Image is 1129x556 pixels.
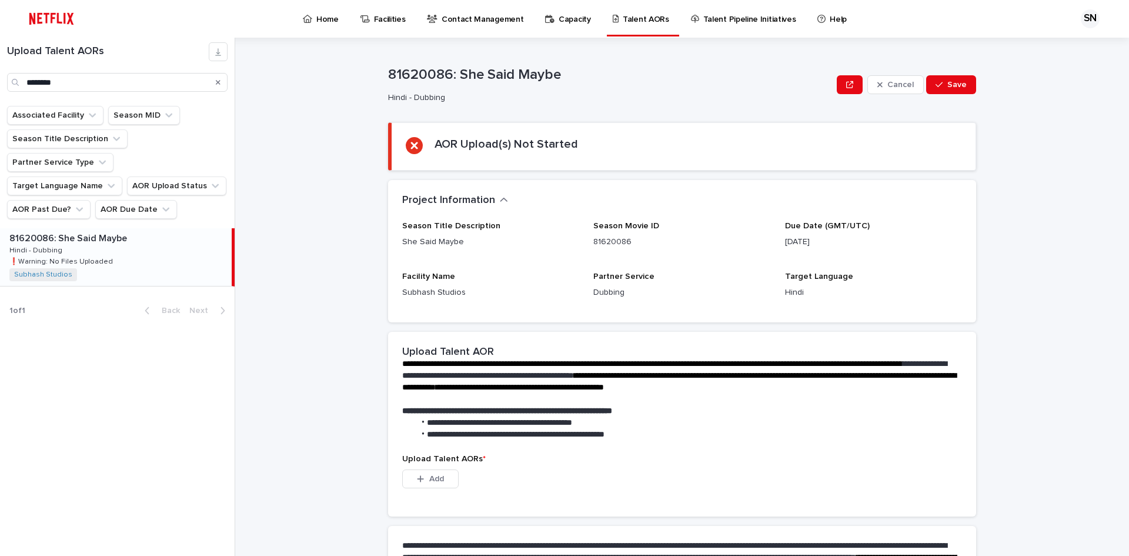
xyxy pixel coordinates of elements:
[593,272,654,281] span: Partner Service
[402,194,495,207] h2: Project Information
[388,93,827,103] p: Hindi - Dubbing
[7,45,209,58] h1: Upload Talent AORs
[402,346,494,359] h2: Upload Talent AOR
[108,106,180,125] button: Season MID
[9,231,129,244] p: 81620086: She Said Maybe
[402,287,579,299] p: Subhash Studios
[388,66,832,84] p: 81620086: She Said Maybe
[135,305,185,316] button: Back
[95,200,177,219] button: AOR Due Date
[24,7,79,31] img: ifQbXi3ZQGMSEF7WDB7W
[7,106,103,125] button: Associated Facility
[435,137,578,151] h2: AOR Upload(s) Not Started
[926,75,976,94] button: Save
[1081,9,1100,28] div: SN
[887,81,914,89] span: Cancel
[402,455,486,463] span: Upload Talent AORs
[947,81,967,89] span: Save
[402,194,508,207] button: Project Information
[785,222,870,230] span: Due Date (GMT/UTC)
[402,236,579,248] p: She Said Maybe
[14,271,72,279] a: Subhash Studios
[7,200,91,219] button: AOR Past Due?
[9,255,115,266] p: ❗️Warning: No Files Uploaded
[7,73,228,92] input: Search
[402,470,459,488] button: Add
[7,129,128,148] button: Season Title Description
[402,222,500,230] span: Season Title Description
[127,177,226,195] button: AOR Upload Status
[593,236,770,248] p: 81620086
[402,272,455,281] span: Facility Name
[785,272,853,281] span: Target Language
[429,475,444,483] span: Add
[785,287,962,299] p: Hindi
[593,287,770,299] p: Dubbing
[9,244,65,255] p: Hindi - Dubbing
[593,222,659,230] span: Season Movie ID
[7,177,122,195] button: Target Language Name
[785,236,962,248] p: [DATE]
[189,307,215,315] span: Next
[867,75,924,94] button: Cancel
[155,307,180,315] span: Back
[7,153,113,172] button: Partner Service Type
[185,305,235,316] button: Next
